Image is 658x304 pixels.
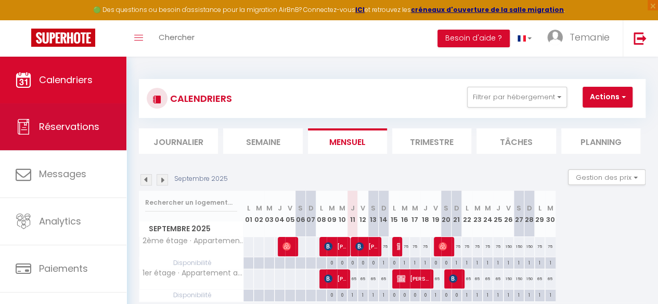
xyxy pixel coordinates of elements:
abbr: M [547,203,553,213]
abbr: M [402,203,408,213]
img: ... [547,30,563,45]
abbr: M [256,203,262,213]
strong: ICI [355,5,365,14]
th: 26 [504,191,514,237]
th: 20 [441,191,451,237]
p: Septembre 2025 [174,174,228,184]
div: 0 [358,257,368,267]
div: 1 [420,257,430,267]
abbr: V [288,203,292,213]
abbr: M [329,203,335,213]
abbr: J [278,203,282,213]
div: 0 [389,257,399,267]
div: 75 [493,237,504,256]
span: Disponibilité [139,289,243,301]
iframe: Chat [614,257,650,296]
span: Paiements [39,262,88,275]
abbr: D [527,203,532,213]
div: 65 [493,269,504,288]
strong: créneaux d'ouverture de la salle migration [411,5,564,14]
div: 0 [389,289,399,299]
div: 1 [545,257,556,267]
abbr: M [266,203,273,213]
div: 65 [483,269,493,288]
abbr: J [351,203,355,213]
div: 1 [493,257,503,267]
div: 1 [358,289,368,299]
div: 65 [379,269,389,288]
span: [PERSON_NAME] [324,236,349,256]
abbr: V [360,203,365,213]
div: 0 [368,257,378,267]
li: Semaine [223,128,302,154]
div: 150 [504,269,514,288]
div: 1 [462,257,472,267]
div: 1 [399,257,409,267]
abbr: D [381,203,386,213]
div: 1 [410,257,420,267]
button: Gestion des prix [568,169,646,185]
span: Messages [39,167,86,180]
th: 06 [295,191,306,237]
div: 65 [535,269,545,288]
th: 11 [347,191,358,237]
abbr: M [474,203,481,213]
th: 15 [389,191,399,237]
abbr: J [496,203,500,213]
img: Super Booking [31,29,95,47]
abbr: D [454,203,459,213]
div: 75 [472,237,483,256]
th: 27 [514,191,524,237]
span: 2ème étage · Appartement à [GEOGRAPHIC_DATA], [GEOGRAPHIC_DATA] [141,237,245,245]
span: [PERSON_NAME] [397,269,432,288]
th: 09 [327,191,337,237]
div: 1 [379,289,389,299]
div: 65 [347,269,358,288]
abbr: L [393,203,396,213]
div: 1 [514,257,524,267]
span: [PERSON_NAME] [355,236,380,256]
div: 1 [451,257,461,267]
th: 16 [399,191,410,237]
abbr: S [371,203,376,213]
button: Actions [583,87,633,108]
div: 65 [358,269,368,288]
div: 1 [368,289,378,299]
div: 1 [545,289,556,299]
div: 1 [462,289,472,299]
button: Besoin d'aide ? [437,30,510,47]
abbr: J [423,203,428,213]
div: 65 [545,269,556,288]
abbr: D [308,203,314,213]
div: 0 [420,289,430,299]
div: 0 [441,257,451,267]
div: 75 [410,237,420,256]
span: [PERSON_NAME] [324,269,349,288]
th: 14 [379,191,389,237]
th: 30 [545,191,556,237]
abbr: L [538,203,541,213]
div: 150 [524,269,535,288]
div: 65 [472,269,483,288]
div: 1 [535,289,545,299]
li: Trimestre [392,128,471,154]
abbr: L [320,203,323,213]
abbr: M [485,203,491,213]
div: 65 [431,269,441,288]
div: 75 [545,237,556,256]
div: 75 [462,237,472,256]
div: 150 [514,269,524,288]
div: 75 [399,237,410,256]
input: Rechercher un logement... [145,193,237,212]
th: 23 [472,191,483,237]
div: 1 [483,289,493,299]
div: 65 [462,269,472,288]
span: Calendriers [39,73,93,86]
div: 0 [347,257,357,267]
button: Filtrer par hébergement [467,87,567,108]
div: 1 [347,289,357,299]
th: 29 [535,191,545,237]
span: Réservations [39,120,99,133]
span: Disponibilité [139,257,243,269]
div: 75 [420,237,431,256]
